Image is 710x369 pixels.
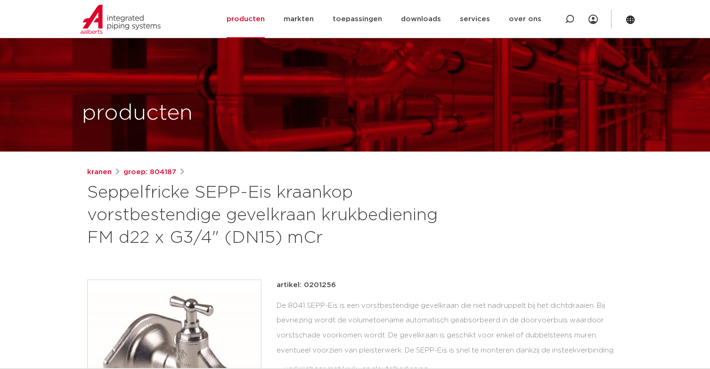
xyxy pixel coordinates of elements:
p: artikel: 0201256 [277,280,336,291]
h1: producten [82,98,193,128]
a: kranen [87,167,112,178]
a: groep: 804187 [123,167,176,178]
h1: Seppelfricke SEPP-Eis kraankop vorstbestendige gevelkraan krukbediening FM d22 x G3/4" (DN15) mCr [87,182,441,249]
